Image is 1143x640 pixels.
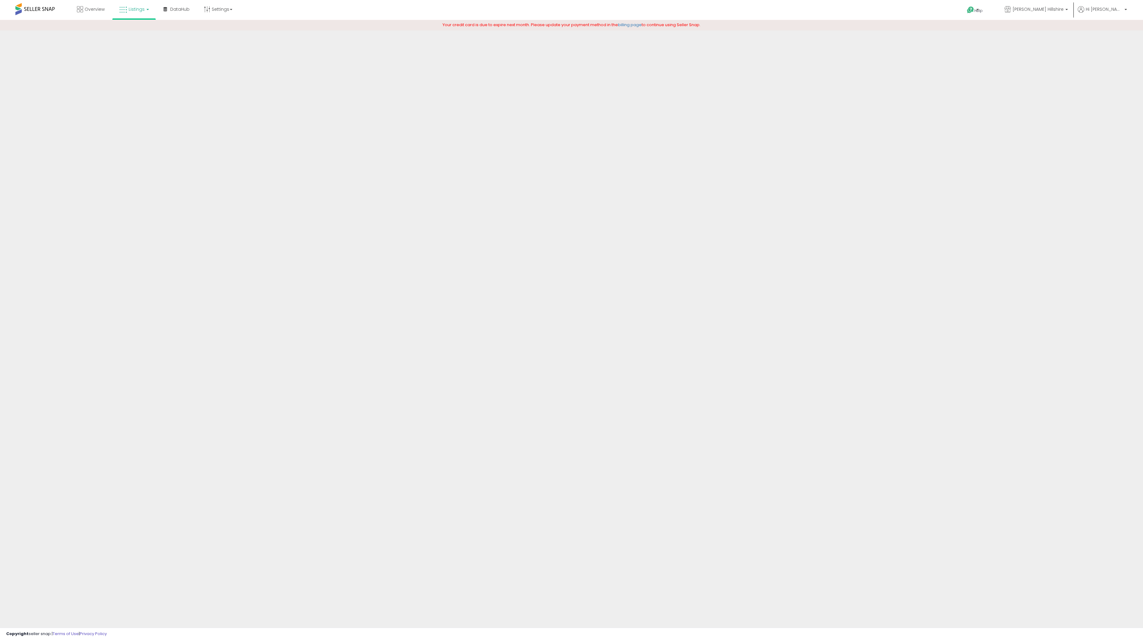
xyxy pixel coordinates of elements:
[618,22,642,28] a: billing page
[962,2,995,20] a: Help
[170,6,190,12] span: DataHub
[85,6,105,12] span: Overview
[443,22,700,28] span: Your credit card is due to expire next month. Please update your payment method in the to continu...
[1078,6,1127,20] a: Hi [PERSON_NAME]
[129,6,145,12] span: Listings
[1086,6,1123,12] span: Hi [PERSON_NAME]
[974,8,983,13] span: Help
[967,6,974,14] i: Get Help
[1013,6,1064,12] span: [PERSON_NAME] Hillshire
